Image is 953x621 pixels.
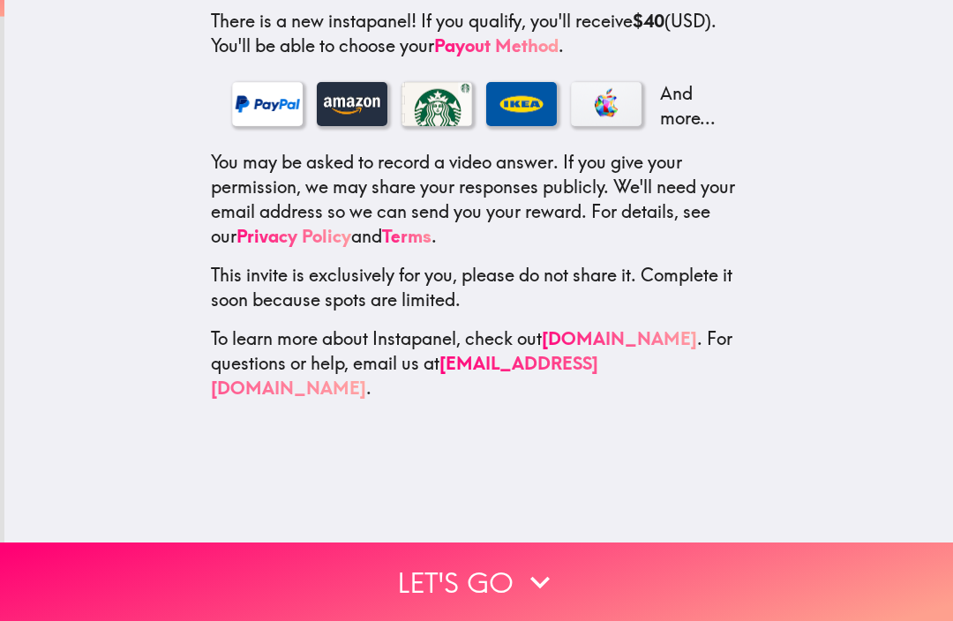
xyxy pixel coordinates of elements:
p: And more... [656,81,726,131]
span: There is a new instapanel! [211,10,416,32]
a: [DOMAIN_NAME] [542,327,697,349]
a: [EMAIL_ADDRESS][DOMAIN_NAME] [211,352,598,399]
p: To learn more about Instapanel, check out . For questions or help, email us at . [211,326,747,400]
p: You may be asked to record a video answer. If you give your permission, we may share your respons... [211,150,747,249]
p: If you qualify, you'll receive (USD) . You'll be able to choose your . [211,9,747,58]
p: This invite is exclusively for you, please do not share it. Complete it soon because spots are li... [211,263,747,312]
a: Terms [382,225,431,247]
a: Privacy Policy [236,225,351,247]
a: Payout Method [434,34,559,56]
b: $40 [633,10,664,32]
